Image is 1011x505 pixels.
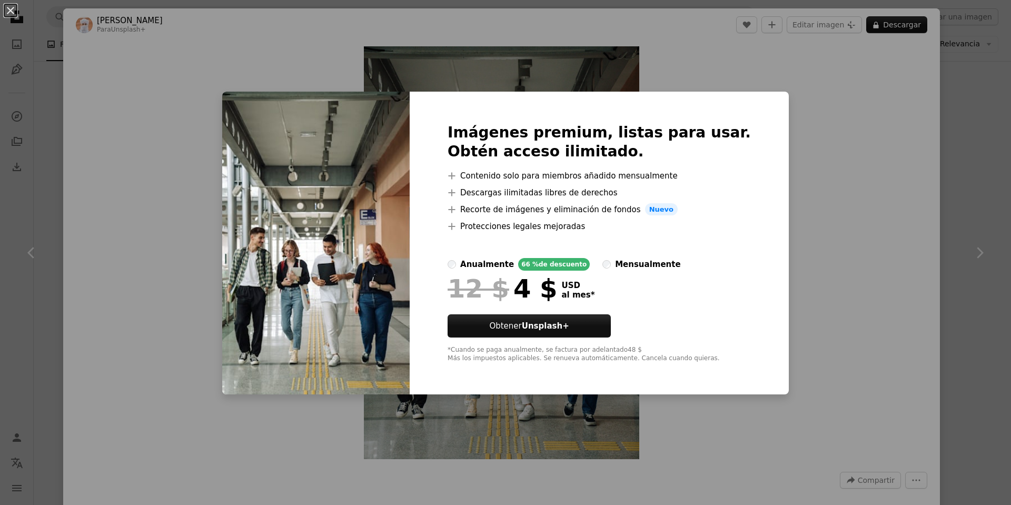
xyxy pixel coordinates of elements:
div: 4 $ [448,275,557,302]
input: mensualmente [602,260,611,269]
li: Recorte de imágenes y eliminación de fondos [448,203,751,216]
strong: Unsplash+ [522,321,569,331]
div: mensualmente [615,258,680,271]
div: 66 % de descuento [518,258,590,271]
li: Contenido solo para miembros añadido mensualmente [448,170,751,182]
li: Protecciones legales mejoradas [448,220,751,233]
div: anualmente [460,258,514,271]
input: anualmente66 %de descuento [448,260,456,269]
span: al mes * [561,290,594,300]
h2: Imágenes premium, listas para usar. Obtén acceso ilimitado. [448,123,751,161]
span: USD [561,281,594,290]
button: ObtenerUnsplash+ [448,314,611,338]
img: premium_photo-1691962725086-d1590e379139 [222,92,410,395]
span: 12 $ [448,275,509,302]
span: Nuevo [645,203,678,216]
div: *Cuando se paga anualmente, se factura por adelantado 48 $ Más los impuestos aplicables. Se renue... [448,346,751,363]
li: Descargas ilimitadas libres de derechos [448,186,751,199]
